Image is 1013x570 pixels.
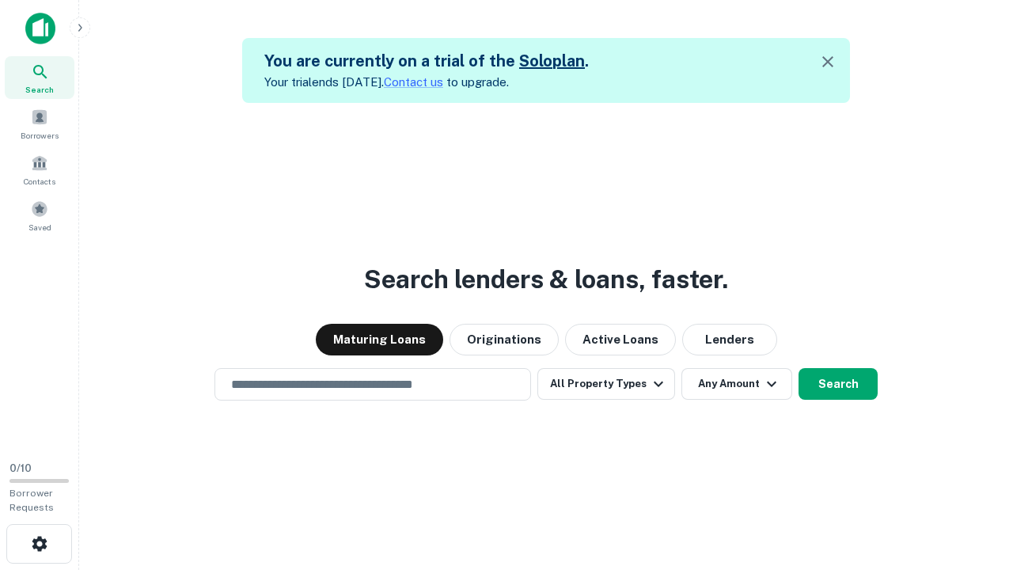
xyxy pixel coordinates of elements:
[9,488,54,513] span: Borrower Requests
[682,324,777,355] button: Lenders
[565,324,676,355] button: Active Loans
[450,324,559,355] button: Originations
[24,175,55,188] span: Contacts
[5,56,74,99] a: Search
[681,368,792,400] button: Any Amount
[264,49,589,73] h5: You are currently on a trial of the .
[5,194,74,237] a: Saved
[537,368,675,400] button: All Property Types
[21,129,59,142] span: Borrowers
[25,13,55,44] img: capitalize-icon.png
[799,368,878,400] button: Search
[28,221,51,234] span: Saved
[5,102,74,145] a: Borrowers
[364,260,728,298] h3: Search lenders & loans, faster.
[384,75,443,89] a: Contact us
[519,51,585,70] a: Soloplan
[5,148,74,191] a: Contacts
[316,324,443,355] button: Maturing Loans
[9,462,32,474] span: 0 / 10
[264,73,589,92] p: Your trial ends [DATE]. to upgrade.
[934,443,1013,519] iframe: Chat Widget
[25,83,54,96] span: Search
